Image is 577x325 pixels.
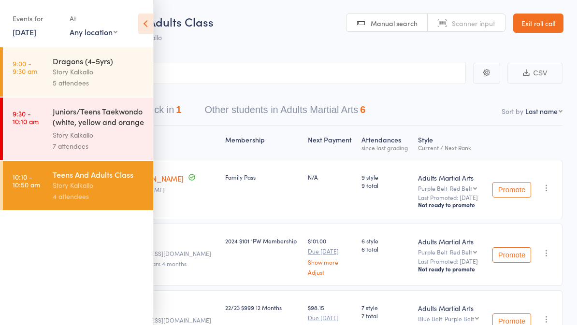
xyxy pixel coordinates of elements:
div: 6 [360,104,365,115]
div: Purple Belt [418,249,482,255]
div: Any location [70,27,117,37]
button: CSV [507,63,563,84]
div: Current / Next Rank [418,144,482,151]
div: $101.00 [308,237,354,275]
div: Teens And Adults Class [53,169,145,180]
div: Story Kalkallo [53,66,145,77]
div: since last grading [361,144,410,151]
div: Style [414,130,486,155]
time: 9:00 - 9:30 am [13,59,37,75]
div: Story Kalkallo [53,180,145,191]
div: 2024 $101 1PW Membership [225,237,300,245]
div: Membership [221,130,304,155]
button: Other students in Adults Martial Arts6 [204,99,365,125]
span: 6 total [361,245,410,253]
div: Adults Martial Arts [418,303,482,313]
div: Purple Belt [418,185,482,191]
div: 22/23 $999 12 Months [225,303,300,311]
span: 7 total [361,311,410,320]
a: Adjust [308,269,354,275]
div: Events for [13,11,60,27]
span: Scanner input [452,18,495,28]
span: 6 style [361,237,410,245]
div: Adults Martial Arts [418,173,482,183]
div: Adults Martial Arts [418,237,482,246]
span: 7 style [361,303,410,311]
div: Atten­dances [358,130,414,155]
small: Last Promoted: [DATE] [418,258,482,265]
input: Search by name [14,62,466,84]
div: Purple Belt [445,315,474,322]
div: 1 [176,104,181,115]
button: Promote [492,247,531,263]
div: At [70,11,117,27]
a: Show more [308,259,354,265]
div: Blue Belt [418,315,482,322]
div: Next Payment [304,130,358,155]
div: N/A [308,173,354,181]
div: Dragons (4-5yrs) [53,56,145,66]
a: [DATE] [13,27,36,37]
time: 10:10 - 10:50 am [13,173,40,188]
div: 5 attendees [53,77,145,88]
button: Promote [492,182,531,198]
label: Sort by [502,106,523,116]
div: 7 attendees [53,141,145,152]
a: 9:30 -10:10 amJuniors/Teens Taekwondo (white, yellow and orange ...Story Kalkallo7 attendees [3,98,153,160]
small: Due [DATE] [308,248,354,254]
a: 10:10 -10:50 amTeens And Adults ClassStory Kalkallo4 attendees [3,161,153,210]
small: Last Promoted: [DATE] [418,194,482,201]
div: 4 attendees [53,191,145,202]
div: Not ready to promote [418,265,482,273]
div: Family Pass [225,173,300,181]
span: 9 style [361,173,410,181]
div: Not ready to promote [418,201,482,209]
a: Exit roll call [513,14,563,33]
div: Last name [525,106,558,116]
div: Story Kalkallo [53,129,145,141]
span: 9 total [361,181,410,189]
span: Manual search [371,18,418,28]
div: Red Belt [450,185,472,191]
time: 9:30 - 10:10 am [13,110,39,125]
div: Red Belt [450,249,472,255]
small: Due [DATE] [308,314,354,321]
a: 9:00 -9:30 amDragons (4-5yrs)Story Kalkallo5 attendees [3,47,153,97]
div: Juniors/Teens Taekwondo (white, yellow and orange ... [53,106,145,129]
